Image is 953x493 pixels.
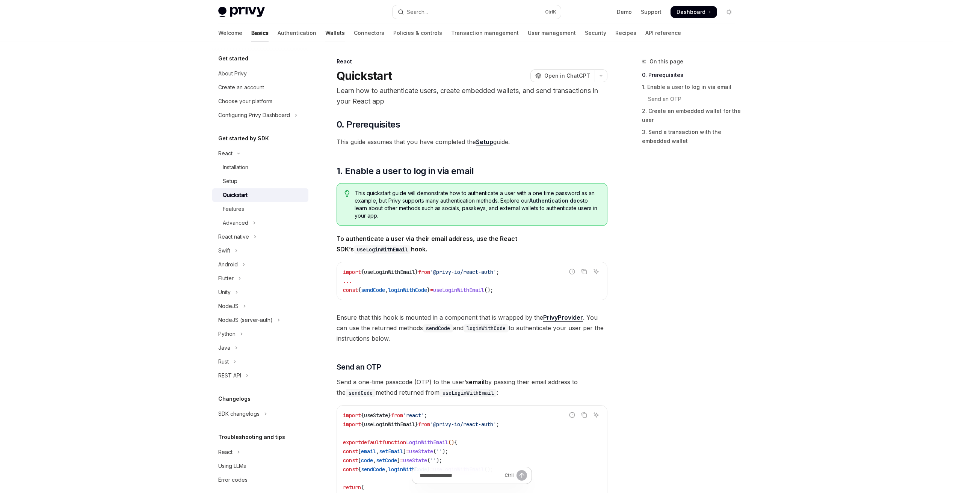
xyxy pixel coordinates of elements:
[218,316,273,325] div: NodeJS (server-auth)
[409,448,433,455] span: useState
[723,6,735,18] button: Toggle dark mode
[212,407,308,421] button: Toggle SDK changelogs section
[591,267,601,277] button: Ask AI
[212,272,308,285] button: Toggle Flutter section
[424,412,427,419] span: ;
[454,439,457,446] span: {
[212,299,308,313] button: Toggle NodeJS section
[218,394,251,403] h5: Changelogs
[364,421,415,428] span: useLoginWithEmail
[642,105,741,126] a: 2. Create an embedded wallet for the user
[218,7,265,17] img: light logo
[579,267,589,277] button: Copy the contents from the code block
[376,448,379,455] span: ,
[212,244,308,257] button: Toggle Swift section
[448,439,454,446] span: ()
[407,8,428,17] div: Search...
[343,457,358,464] span: const
[343,439,361,446] span: export
[212,355,308,368] button: Toggle Rust section
[354,245,411,254] code: useLoginWithEmail
[385,287,388,293] span: ,
[361,269,364,275] span: {
[343,278,352,284] span: ...
[382,439,406,446] span: function
[212,216,308,230] button: Toggle Advanced section
[218,371,241,380] div: REST API
[337,69,392,83] h1: Quickstart
[337,137,607,147] span: This guide assumes that you have completed the guide.
[442,448,448,455] span: );
[373,457,376,464] span: ,
[212,188,308,202] a: Quickstart
[418,269,430,275] span: from
[591,410,601,420] button: Ask AI
[433,448,436,455] span: (
[218,260,238,269] div: Android
[343,412,361,419] span: import
[436,457,442,464] span: );
[361,421,364,428] span: {
[364,412,388,419] span: useState
[212,286,308,299] button: Toggle Unity section
[358,457,361,464] span: [
[218,97,272,106] div: Choose your platform
[218,24,242,42] a: Welcome
[393,5,561,19] button: Open search
[218,409,260,418] div: SDK changelogs
[420,467,501,484] input: Ask a question...
[218,448,233,457] div: React
[278,24,316,42] a: Authentication
[545,9,556,15] span: Ctrl K
[343,421,361,428] span: import
[517,470,527,481] button: Send message
[430,269,496,275] span: '@privy-io/react-auth'
[343,287,358,293] span: const
[430,287,433,293] span: =
[212,459,308,473] a: Using LLMs
[579,410,589,420] button: Copy the contents from the code block
[358,448,361,455] span: [
[496,269,499,275] span: ;
[379,448,403,455] span: setEmail
[677,8,705,16] span: Dashboard
[212,147,308,160] button: Toggle React section
[430,421,496,428] span: '@privy-io/react-auth'
[218,357,229,366] div: Rust
[212,67,308,80] a: About Privy
[223,204,244,213] div: Features
[218,433,285,442] h5: Troubleshooting and tips
[528,24,576,42] a: User management
[641,8,662,16] a: Support
[388,412,391,419] span: }
[361,439,382,446] span: default
[496,421,499,428] span: ;
[361,412,364,419] span: {
[325,24,345,42] a: Wallets
[418,421,430,428] span: from
[212,327,308,341] button: Toggle Python section
[415,421,418,428] span: }
[337,362,381,372] span: Send an OTP
[212,369,308,382] button: Toggle REST API section
[212,341,308,355] button: Toggle Java section
[642,81,741,93] a: 1. Enable a user to log in via email
[218,83,264,92] div: Create an account
[218,343,230,352] div: Java
[530,69,595,82] button: Open in ChatGPT
[218,232,249,241] div: React native
[430,457,436,464] span: ''
[344,190,350,197] svg: Tip
[343,448,358,455] span: const
[212,445,308,459] button: Toggle React section
[649,57,683,66] span: On this page
[403,457,427,464] span: useState
[212,202,308,216] a: Features
[337,58,607,65] div: React
[354,24,384,42] a: Connectors
[451,24,519,42] a: Transaction management
[403,412,424,419] span: 'react'
[615,24,636,42] a: Recipes
[343,269,361,275] span: import
[358,287,361,293] span: {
